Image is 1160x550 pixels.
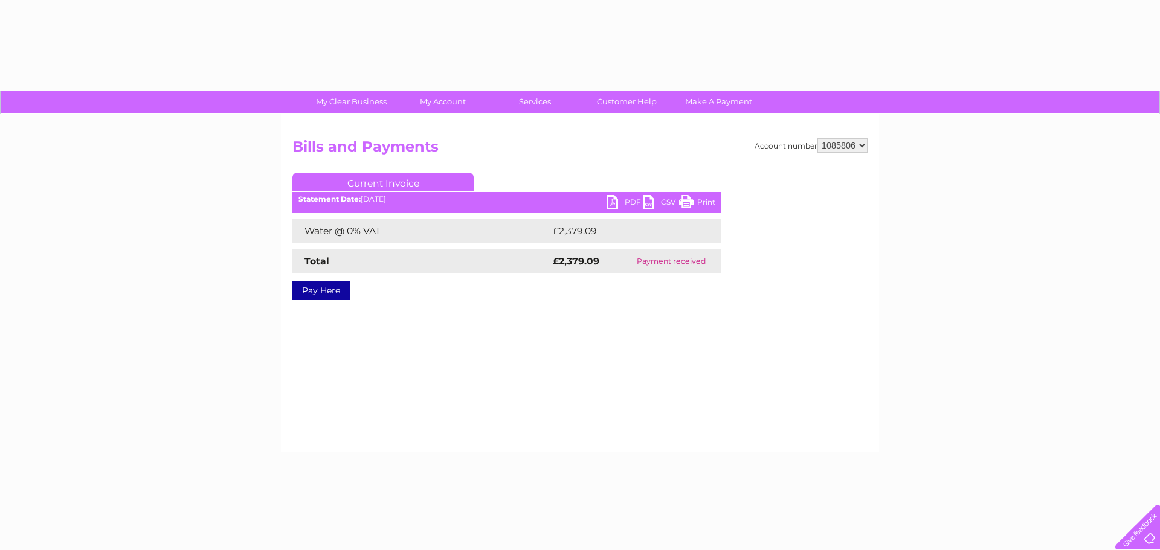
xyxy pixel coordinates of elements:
[577,91,677,113] a: Customer Help
[755,138,868,153] div: Account number
[292,281,350,300] a: Pay Here
[643,195,679,213] a: CSV
[304,255,329,267] strong: Total
[679,195,715,213] a: Print
[553,255,599,267] strong: £2,379.09
[301,91,401,113] a: My Clear Business
[292,138,868,161] h2: Bills and Payments
[298,194,361,203] b: Statement Date:
[620,249,721,273] td: Payment received
[550,219,703,243] td: £2,379.09
[393,91,493,113] a: My Account
[292,173,474,191] a: Current Invoice
[607,195,643,213] a: PDF
[669,91,768,113] a: Make A Payment
[292,219,550,243] td: Water @ 0% VAT
[485,91,585,113] a: Services
[292,195,721,203] div: [DATE]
